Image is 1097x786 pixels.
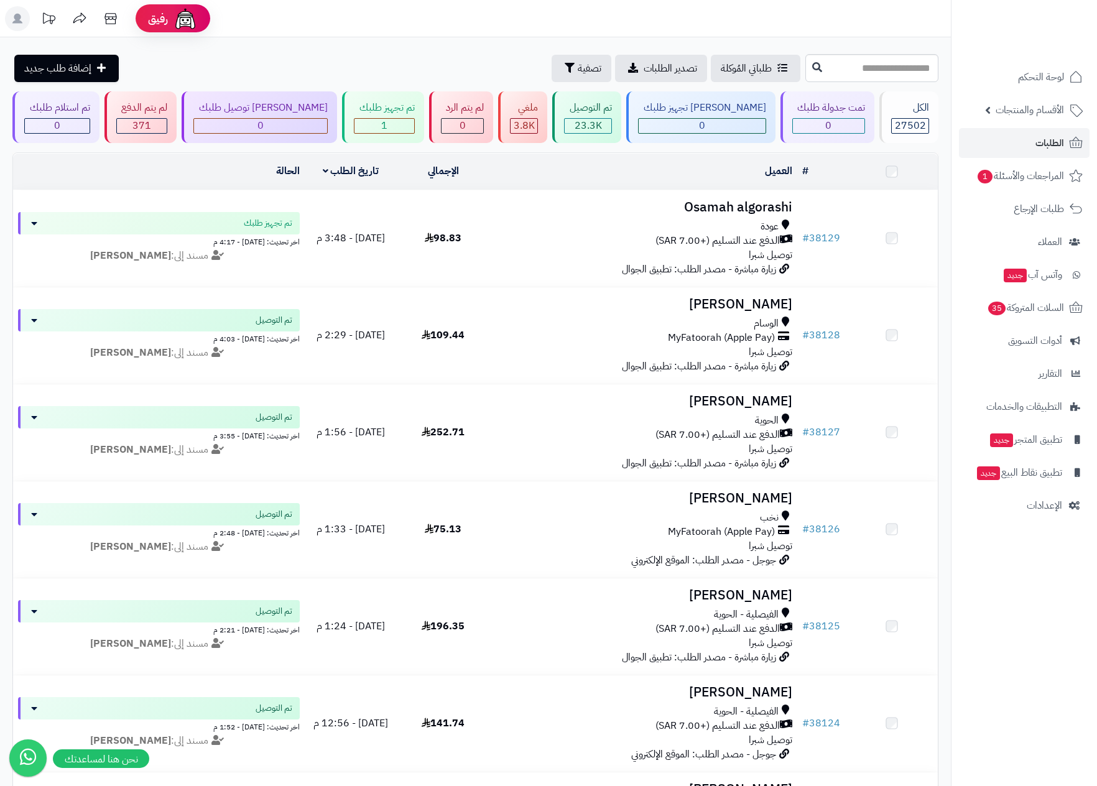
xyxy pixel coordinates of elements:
span: توصيل شبرا [749,442,792,456]
div: 371 [117,119,167,133]
span: 75.13 [425,522,461,537]
div: لم يتم الرد [441,101,484,115]
a: تمت جدولة طلبك 0 [778,91,877,143]
div: اخر تحديث: [DATE] - 1:52 م [18,719,300,733]
div: تم تجهيز طلبك [354,101,415,115]
a: أدوات التسويق [959,326,1090,356]
a: طلباتي المُوكلة [711,55,800,82]
div: مسند إلى: [9,443,309,457]
a: #38125 [802,619,840,634]
a: العميل [765,164,792,178]
div: اخر تحديث: [DATE] - 3:55 م [18,428,300,442]
span: الطلبات [1035,134,1064,152]
span: 0 [54,118,60,133]
a: #38126 [802,522,840,537]
span: [DATE] - 3:48 م [317,231,385,246]
span: طلباتي المُوكلة [721,61,772,76]
span: تصفية [578,61,601,76]
span: 0 [460,118,466,133]
span: زيارة مباشرة - مصدر الطلب: تطبيق الجوال [622,650,776,665]
span: 0 [257,118,264,133]
a: #38128 [802,328,840,343]
a: السلات المتروكة35 [959,293,1090,323]
strong: [PERSON_NAME] [90,539,171,554]
span: وآتس آب [1002,266,1062,284]
span: تم التوصيل [256,508,292,520]
div: 1 [354,119,414,133]
a: #38127 [802,425,840,440]
span: التطبيقات والخدمات [986,398,1062,415]
a: ملغي 3.8K [496,91,550,143]
div: 0 [639,119,766,133]
span: تطبيق المتجر [989,431,1062,448]
span: # [802,425,809,440]
span: 0 [825,118,831,133]
span: # [802,716,809,731]
h3: [PERSON_NAME] [494,685,792,700]
span: [DATE] - 1:33 م [317,522,385,537]
span: 1 [977,169,993,183]
span: 109.44 [422,328,465,343]
strong: [PERSON_NAME] [90,636,171,651]
span: تم التوصيل [256,702,292,714]
span: زيارة مباشرة - مصدر الطلب: تطبيق الجوال [622,456,776,471]
span: تم تجهيز طلبك [244,217,292,229]
strong: [PERSON_NAME] [90,733,171,748]
a: التطبيقات والخدمات [959,392,1090,422]
a: لم يتم الرد 0 [427,91,496,143]
div: 0 [194,119,327,133]
h3: [PERSON_NAME] [494,394,792,409]
span: 1 [381,118,387,133]
a: المراجعات والأسئلة1 [959,161,1090,191]
a: [PERSON_NAME] تجهيز طلبك 0 [624,91,778,143]
span: # [802,619,809,634]
span: السلات المتروكة [987,299,1064,317]
div: 0 [25,119,90,133]
span: أدوات التسويق [1008,332,1062,349]
span: العملاء [1038,233,1062,251]
span: جوجل - مصدر الطلب: الموقع الإلكتروني [631,747,776,762]
div: اخر تحديث: [DATE] - 2:21 م [18,622,300,636]
span: تصدير الطلبات [644,61,697,76]
a: الطلبات [959,128,1090,158]
span: [DATE] - 2:29 م [317,328,385,343]
span: نخب [760,511,779,525]
span: المراجعات والأسئلة [976,167,1064,185]
span: توصيل شبرا [749,636,792,650]
span: توصيل شبرا [749,539,792,553]
span: إضافة طلب جديد [24,61,91,76]
span: 98.83 [425,231,461,246]
span: الدفع عند التسليم (+7.00 SAR) [655,428,780,442]
span: طلبات الإرجاع [1014,200,1064,218]
span: الفيصلية - الحوية [714,608,779,622]
a: التقارير [959,359,1090,389]
a: لوحة التحكم [959,62,1090,92]
a: إضافة طلب جديد [14,55,119,82]
div: الكل [891,101,929,115]
span: تم التوصيل [256,605,292,617]
h3: [PERSON_NAME] [494,491,792,506]
span: عودة [761,220,779,234]
div: لم يتم الدفع [116,101,168,115]
div: تم استلام طلبك [24,101,90,115]
div: تمت جدولة طلبك [792,101,866,115]
span: 371 [132,118,151,133]
span: # [802,328,809,343]
h3: [PERSON_NAME] [494,297,792,312]
span: # [802,522,809,537]
span: زيارة مباشرة - مصدر الطلب: تطبيق الجوال [622,359,776,374]
span: تم التوصيل [256,411,292,423]
a: #38129 [802,231,840,246]
div: 3825 [511,119,537,133]
a: الحالة [276,164,300,178]
strong: [PERSON_NAME] [90,248,171,263]
span: MyFatoorah (Apple Pay) [668,525,775,539]
span: جديد [977,466,1000,480]
span: 23.3K [575,118,602,133]
span: جديد [1004,269,1027,282]
span: الدفع عند التسليم (+7.00 SAR) [655,234,780,248]
strong: [PERSON_NAME] [90,442,171,457]
a: وآتس آبجديد [959,260,1090,290]
span: 35 [988,301,1006,315]
a: لم يتم الدفع 371 [102,91,180,143]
